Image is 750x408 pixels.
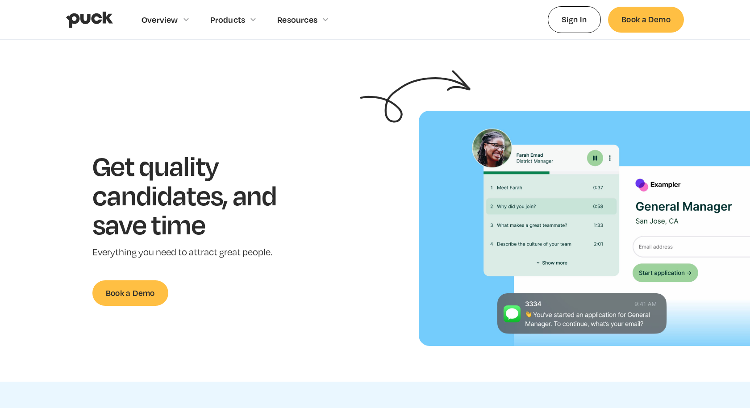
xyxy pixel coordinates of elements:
div: Resources [277,15,317,25]
p: Everything you need to attract great people. [92,246,304,259]
div: Products [210,15,246,25]
a: Book a Demo [92,280,168,306]
h1: Get quality candidates, and save time [92,151,304,239]
div: Overview [142,15,178,25]
a: Sign In [548,6,601,33]
a: Book a Demo [608,7,684,32]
